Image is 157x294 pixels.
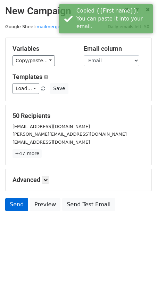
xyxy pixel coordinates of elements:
[122,261,157,294] iframe: Chat Widget
[13,149,42,158] a: +47 more
[50,83,68,94] button: Save
[13,45,73,53] h5: Variables
[30,198,60,211] a: Preview
[76,7,150,31] div: Copied {{First name}}. You can paste it into your email.
[13,124,90,129] small: [EMAIL_ADDRESS][DOMAIN_NAME]
[5,198,28,211] a: Send
[5,5,152,17] h2: New Campaign
[13,176,144,184] h5: Advanced
[13,132,127,137] small: [PERSON_NAME][EMAIL_ADDRESS][DOMAIN_NAME]
[13,73,42,80] a: Templates
[36,24,60,29] a: mailmerge
[13,112,144,120] h5: 50 Recipients
[13,140,90,145] small: [EMAIL_ADDRESS][DOMAIN_NAME]
[62,198,115,211] a: Send Test Email
[5,24,60,29] small: Google Sheet:
[13,83,39,94] a: Load...
[13,55,55,66] a: Copy/paste...
[84,45,144,53] h5: Email column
